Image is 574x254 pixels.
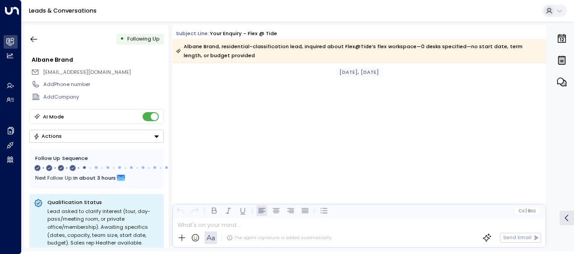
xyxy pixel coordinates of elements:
button: Actions [29,130,164,143]
button: Cc|Bcc [515,208,539,214]
div: AddPhone number [43,81,163,88]
span: In about 3 hours [73,173,116,183]
span: bonjour@albanebrand.photography [43,68,131,76]
div: • [120,32,124,45]
div: AI Mode [43,112,64,121]
a: Leads & Conversations [29,7,97,14]
div: Albane Brand [32,55,163,64]
span: Following Up [127,35,159,42]
div: Albane Brand, residential-classification lead, inquired about Flex@Tide’s flex workspace—0 desks ... [176,42,542,60]
div: AddCompany [43,93,163,101]
div: Next Follow Up: [35,173,158,183]
div: Lead asked to clarify interest (tour, day-pass/meeting room, or private office/membership). Await... [47,208,159,247]
div: [DATE], [DATE] [336,68,383,77]
div: Button group with a nested menu [29,130,164,143]
p: Qualification Status [47,199,159,206]
div: The agent signature is added automatically [227,235,332,241]
button: Redo [190,205,200,216]
span: [EMAIL_ADDRESS][DOMAIN_NAME] [43,68,131,76]
span: Subject Line: [176,30,209,37]
div: Actions [33,133,62,139]
div: Follow Up Sequence [35,154,158,162]
span: Cc Bcc [518,209,536,213]
button: Undo [175,205,186,216]
span: | [526,209,527,213]
div: Your enquiry - Flex @ Tide [210,30,277,37]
